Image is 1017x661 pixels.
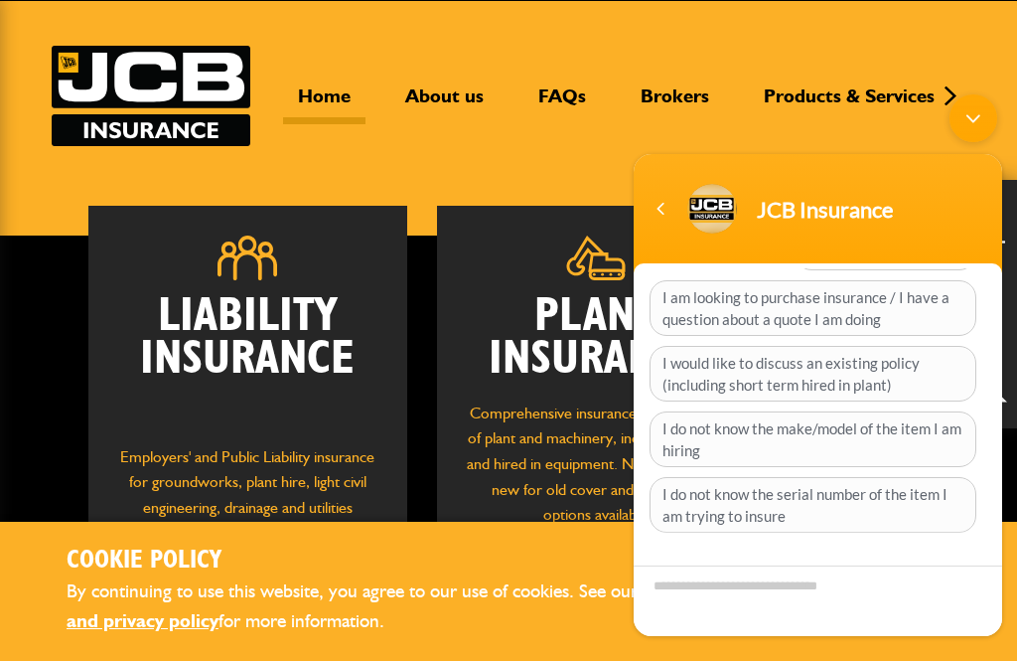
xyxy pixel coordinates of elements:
[390,84,499,124] a: About us
[467,401,725,528] p: Comprehensive insurance for all makes of plant and machinery, including owned and hired in equipm...
[52,46,250,146] img: JCB Insurance Services logo
[67,546,715,577] h2: Cookie Policy
[118,444,376,615] p: Employers' and Public Liability insurance for groundworks, plant hire, light civil engineering, d...
[624,84,1012,646] iframe: SalesIQ Chatwindow
[67,577,715,637] p: By continuing to use this website, you agree to our use of cookies. See our for more information.
[523,84,601,124] a: FAQs
[118,295,376,424] h2: Liability Insurance
[467,295,725,381] h2: Plant Insurance
[283,84,365,124] a: Home
[52,46,250,146] a: JCB Insurance Services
